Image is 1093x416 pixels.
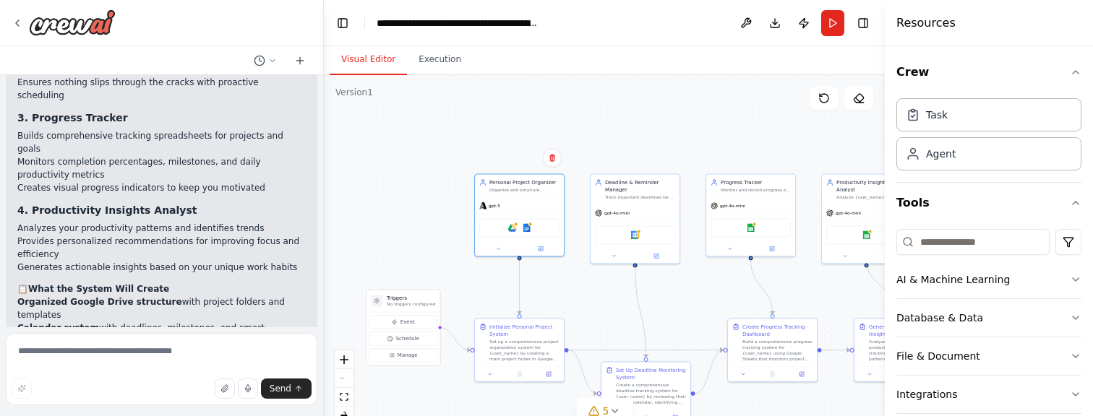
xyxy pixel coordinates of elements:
[631,230,640,239] img: Google calendar
[335,350,353,369] button: zoom in
[616,382,686,405] div: Create a comprehensive deadline tracking system for {user_name} by reviewing their current calend...
[504,370,534,378] button: No output available
[926,147,956,161] div: Agent
[616,366,686,381] div: Set Up Deadline Monitoring System
[17,321,306,347] li: with deadlines, milestones, and smart reminders
[369,315,437,329] button: Event
[590,173,680,264] div: Deadline & Reminder ManagerTrack important deadlines for {user_name}'s projects and goals, create...
[333,13,353,33] button: Hide left sidebar
[536,370,561,378] button: Open in side panel
[17,282,306,295] h2: 📋
[17,222,306,235] li: Analyzes your productivity patterns and identifies trends
[757,370,787,378] button: No output available
[366,289,440,365] div: TriggersNo triggers configuredEventScheduleManage
[752,244,793,253] button: Open in side panel
[862,230,871,239] img: Google sheets
[12,378,32,399] button: Improve this prompt
[335,87,373,98] div: Version 1
[369,331,437,345] button: Schedule
[747,260,776,313] g: Edge from c76d7b9b-f9cf-4444-a04f-2872c1ff1929 to 304c4994-fd41-4623-9254-f1ffc829fd5c
[822,347,850,354] g: Edge from 304c4994-fd41-4623-9254-f1ffc829fd5c to a17a4b72-a973-4e78-aa96-ca284bed63d4
[330,45,407,75] button: Visual Editor
[742,323,813,337] div: Create Progress Tracking Dashboard
[742,339,813,362] div: Build a comprehensive progress tracking system for {user_name} using Google Sheets that monitors ...
[747,223,755,232] img: Google sheets
[854,318,944,382] div: Generate Productivity Insights ReportAnalyze {user_name}'s productivity data from the tracking da...
[867,251,909,260] button: Open in side panel
[926,108,948,122] div: Task
[489,339,560,362] div: Set up a comprehensive project organization system for {user_name} by creating a main project fol...
[896,92,1081,182] div: Crew
[29,9,116,35] img: Logo
[605,194,675,200] div: Track important deadlines for {user_name}'s projects and goals, create calendar events and remind...
[520,244,562,253] button: Open in side panel
[369,348,437,362] button: Manage
[489,203,500,209] span: gpt-5
[836,178,906,193] div: Productivity Insights Analyst
[17,261,306,274] li: Generates actionable insights based on your unique work habits
[396,335,419,342] span: Schedule
[821,173,912,264] div: Productivity Insights AnalystAnalyze {user_name}'s productivity patterns by reviewing completed t...
[508,223,517,232] img: Google drive
[489,178,560,186] div: Personal Project Organizer
[836,194,906,200] div: Analyze {user_name}'s productivity patterns by reviewing completed tasks, time allocation, goal a...
[288,52,312,69] button: Start a new chat
[721,178,791,186] div: Progress Tracker
[238,378,258,399] button: Click to speak your automation idea
[261,378,312,399] button: Send
[387,301,435,307] p: No triggers configured
[896,183,1081,223] button: Tools
[335,388,353,407] button: fit view
[706,173,796,256] div: Progress TrackerMonitor and record progress on {user_name}'s goals and projects by maintaining tr...
[720,203,745,209] span: gpt-4o-mini
[523,223,531,232] img: Google docs
[896,14,956,32] h4: Resources
[17,204,197,216] strong: 4. Productivity Insights Analyst
[896,349,980,363] div: File & Document
[377,16,539,30] nav: breadcrumb
[407,45,473,75] button: Execution
[896,311,983,325] div: Database & Data
[896,272,1010,287] div: AI & Machine Learning
[489,323,560,337] div: Initialize Personal Project System
[721,187,791,193] div: Monitor and record progress on {user_name}'s goals and projects by maintaining tracking spreadshe...
[17,235,306,261] li: Provides personalized recommendations for improving focus and efficiency
[632,267,650,357] g: Edge from 415f0a7a-258f-4004-b8e4-c735ba6473e5 to 8f651a1a-a67d-4fcb-9911-cbacd8e5a1e3
[543,148,562,167] button: Delete node
[17,129,306,155] li: Builds comprehensive tracking spreadsheets for projects and goals
[695,347,724,397] g: Edge from 8f651a1a-a67d-4fcb-9911-cbacd8e5a1e3 to 304c4994-fd41-4623-9254-f1ffc829fd5c
[17,297,182,307] strong: Organized Google Drive structure
[896,299,1081,337] button: Database & Data
[836,210,861,216] span: gpt-4o-mini
[604,210,630,216] span: gpt-4o-mini
[248,52,283,69] button: Switch to previous chat
[569,347,597,397] g: Edge from f6420907-63f6-43bc-b3e6-86c66e5c6232 to 8f651a1a-a67d-4fcb-9911-cbacd8e5a1e3
[896,52,1081,92] button: Crew
[727,318,818,382] div: Create Progress Tracking DashboardBuild a comprehensive progress tracking system for {user_name} ...
[896,337,1081,375] button: File & Document
[605,178,675,193] div: Deadline & Reminder Manager
[896,261,1081,298] button: AI & Machine Learning
[17,155,306,181] li: Monitors completion percentages, milestones, and daily productivity metrics
[400,318,415,326] span: Event
[215,378,235,399] button: Upload files
[896,376,1081,413] button: Integrations
[853,13,873,33] button: Hide right sidebar
[270,383,291,394] span: Send
[398,352,418,359] span: Manage
[17,112,128,123] strong: 3. Progress Tracker
[516,260,523,313] g: Edge from ac87e26e-e1d4-43f6-8fee-9cb6015bccb3 to f6420907-63f6-43bc-b3e6-86c66e5c6232
[474,318,565,382] div: Initialize Personal Project SystemSet up a comprehensive project organization system for {user_na...
[17,323,99,333] strong: Calendar system
[569,347,724,354] g: Edge from f6420907-63f6-43bc-b3e6-86c66e5c6232 to 304c4994-fd41-4623-9254-f1ffc829fd5c
[387,294,435,301] h3: Triggers
[869,323,939,337] div: Generate Productivity Insights Report
[636,251,677,260] button: Open in side panel
[869,339,939,362] div: Analyze {user_name}'s productivity data from the tracking dashboard to identify patterns, trends,...
[474,173,565,256] div: Personal Project OrganizerOrganize and structure {user_name}'s personal projects by creating deta...
[789,370,814,378] button: Open in side panel
[17,181,306,194] li: Creates visual progress indicators to keep you motivated
[440,324,471,353] g: Edge from triggers to f6420907-63f6-43bc-b3e6-86c66e5c6232
[17,76,306,102] li: Ensures nothing slips through the cracks with proactive scheduling
[896,387,957,402] div: Integrations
